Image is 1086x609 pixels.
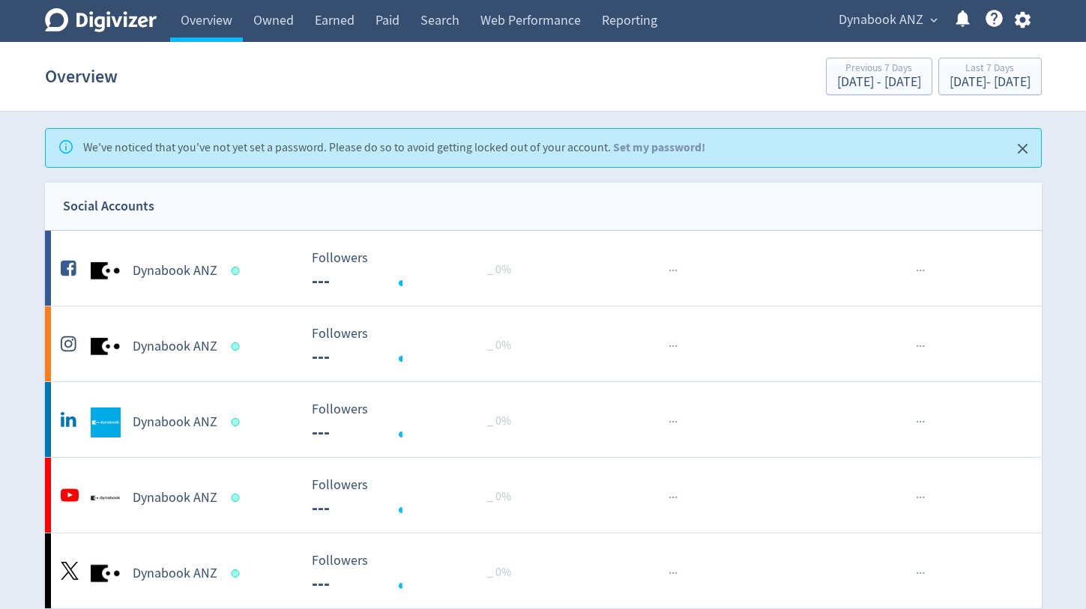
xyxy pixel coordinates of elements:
[922,337,925,356] span: ·
[304,478,529,518] svg: Followers ---
[45,382,1042,457] a: Dynabook ANZ undefinedDynabook ANZ Followers --- Followers --- _ 0%······
[91,483,121,513] img: Dynabook ANZ undefined
[613,139,705,155] a: Set my password!
[675,488,678,507] span: ·
[916,488,919,507] span: ·
[672,488,675,507] span: ·
[45,52,118,100] h1: Overview
[45,533,1042,608] a: Dynabook ANZ undefinedDynabook ANZ Followers --- Followers --- _ 0%······
[922,261,925,280] span: ·
[45,458,1042,533] a: Dynabook ANZ undefinedDynabook ANZ Followers --- Followers --- _ 0%······
[304,251,529,291] svg: Followers ---
[231,267,244,275] span: Data last synced: 20 Aug 2025, 7:02pm (AEST)
[833,8,941,32] button: Dynabook ANZ
[919,564,922,583] span: ·
[487,262,511,277] span: _ 0%
[304,554,529,593] svg: Followers ---
[304,402,529,442] svg: Followers ---
[916,564,919,583] span: ·
[950,63,1031,76] div: Last 7 Days
[919,337,922,356] span: ·
[919,261,922,280] span: ·
[91,407,121,437] img: Dynabook ANZ undefined
[304,327,529,366] svg: Followers ---
[826,58,932,95] button: Previous 7 Days[DATE] - [DATE]
[675,564,678,583] span: ·
[669,413,672,431] span: ·
[669,261,672,280] span: ·
[45,306,1042,381] a: Dynabook ANZ undefinedDynabook ANZ Followers --- Followers --- _ 0%······
[922,488,925,507] span: ·
[927,13,941,27] span: expand_more
[672,564,675,583] span: ·
[672,337,675,356] span: ·
[675,261,678,280] span: ·
[231,569,244,578] span: Data last synced: 20 Aug 2025, 3:02pm (AEST)
[133,338,217,356] h5: Dynabook ANZ
[133,565,217,583] h5: Dynabook ANZ
[837,63,921,76] div: Previous 7 Days
[91,559,121,589] img: Dynabook ANZ undefined
[133,413,217,431] h5: Dynabook ANZ
[916,261,919,280] span: ·
[922,564,925,583] span: ·
[919,488,922,507] span: ·
[231,418,244,426] span: Data last synced: 21 Aug 2025, 6:01am (AEST)
[922,413,925,431] span: ·
[672,413,675,431] span: ·
[675,413,678,431] span: ·
[45,231,1042,306] a: Dynabook ANZ undefinedDynabook ANZ Followers --- Followers --- _ 0%······
[669,488,672,507] span: ·
[487,338,511,353] span: _ 0%
[63,196,154,217] div: Social Accounts
[916,337,919,356] span: ·
[1010,136,1035,161] button: Close
[91,256,121,286] img: Dynabook ANZ undefined
[231,342,244,351] span: Data last synced: 20 Aug 2025, 8:01pm (AEST)
[669,337,672,356] span: ·
[133,489,217,507] h5: Dynabook ANZ
[839,8,923,32] span: Dynabook ANZ
[672,261,675,280] span: ·
[133,262,217,280] h5: Dynabook ANZ
[487,413,511,428] span: _ 0%
[916,413,919,431] span: ·
[487,489,511,504] span: _ 0%
[83,133,705,163] div: We've noticed that you've not yet set a password. Please do so to avoid getting locked out of you...
[919,413,922,431] span: ·
[231,494,244,502] span: Data last synced: 20 Aug 2025, 5:02pm (AEST)
[837,76,921,89] div: [DATE] - [DATE]
[91,332,121,362] img: Dynabook ANZ undefined
[950,76,1031,89] div: [DATE] - [DATE]
[938,58,1042,95] button: Last 7 Days[DATE]- [DATE]
[675,337,678,356] span: ·
[669,564,672,583] span: ·
[487,565,511,580] span: _ 0%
